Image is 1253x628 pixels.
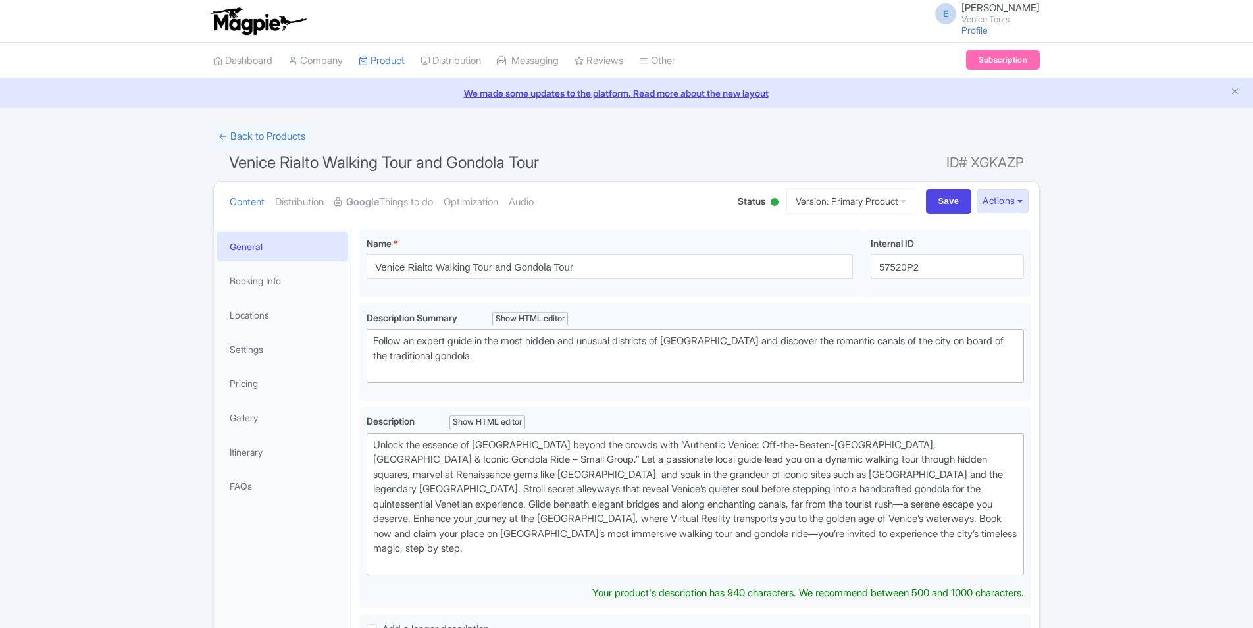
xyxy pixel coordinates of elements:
[217,334,348,364] a: Settings
[768,193,781,213] div: Active
[421,43,481,79] a: Distribution
[926,189,972,214] input: Save
[509,182,534,223] a: Audio
[217,471,348,501] a: FAQs
[786,188,915,214] a: Version: Primary Product
[367,415,417,427] span: Description
[217,369,348,398] a: Pricing
[444,182,498,223] a: Optimization
[961,1,1040,14] span: [PERSON_NAME]
[961,24,988,36] a: Profile
[449,415,525,429] div: Show HTML editor
[229,153,539,172] span: Venice Rialto Walking Tour and Gondola Tour
[977,189,1029,213] button: Actions
[966,50,1040,70] a: Subscription
[367,238,392,249] span: Name
[217,232,348,261] a: General
[359,43,405,79] a: Product
[334,182,433,223] a: GoogleThings to do
[346,195,379,210] strong: Google
[230,182,265,223] a: Content
[497,43,559,79] a: Messaging
[373,334,1017,379] div: Follow an expert guide in the most hidden and unusual districts of [GEOGRAPHIC_DATA] and discover...
[639,43,675,79] a: Other
[1230,85,1240,100] button: Close announcement
[213,124,311,149] a: ← Back to Products
[927,3,1040,24] a: E [PERSON_NAME] Venice Tours
[935,3,956,24] span: E
[592,586,1024,601] div: Your product's description has 940 characters. We recommend between 500 and 1000 characters.
[738,194,765,208] span: Status
[213,43,272,79] a: Dashboard
[575,43,623,79] a: Reviews
[217,266,348,296] a: Booking Info
[207,7,309,36] img: logo-ab69f6fb50320c5b225c76a69d11143b.png
[275,182,324,223] a: Distribution
[217,403,348,432] a: Gallery
[288,43,343,79] a: Company
[961,15,1040,24] small: Venice Tours
[8,86,1245,100] a: We made some updates to the platform. Read more about the new layout
[871,238,914,249] span: Internal ID
[492,312,568,326] div: Show HTML editor
[367,312,459,323] span: Description Summary
[217,300,348,330] a: Locations
[373,438,1017,571] div: Unlock the essence of [GEOGRAPHIC_DATA] beyond the crowds with “Authentic Venice: Off-the-Beaten-...
[946,149,1024,176] span: ID# XGKAZP
[217,437,348,467] a: Itinerary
